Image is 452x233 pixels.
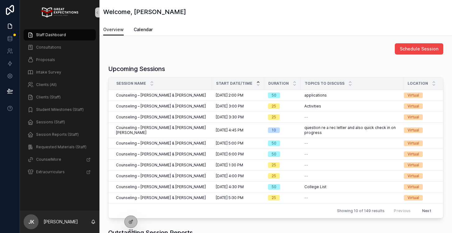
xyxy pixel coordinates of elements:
[408,93,419,98] div: Virtual
[36,95,61,100] span: Clients (Staff)
[108,64,165,73] h1: Upcoming Sessions
[304,115,308,120] span: --
[268,81,289,86] span: Duration
[103,24,124,36] a: Overview
[36,57,55,62] span: Proposals
[408,81,428,86] span: Location
[134,26,153,33] span: Calendar
[272,93,276,98] div: 50
[116,195,206,200] span: Counseling – [PERSON_NAME] & [PERSON_NAME]
[36,107,84,112] span: Student Milestones (Staff)
[408,114,419,120] div: Virtual
[304,93,327,98] span: applications
[116,174,206,178] span: Counseling – [PERSON_NAME] & [PERSON_NAME]
[408,195,419,201] div: Virtual
[216,115,244,120] span: [DATE] 3:30 PM
[216,174,244,178] span: [DATE] 4:00 PM
[116,93,206,98] span: Counseling – [PERSON_NAME] & [PERSON_NAME]
[408,103,419,109] div: Virtual
[24,154,96,165] a: CounselMore
[41,7,78,17] img: App logo
[272,195,276,201] div: 25
[24,141,96,153] a: Requested Materials (Staff)
[36,82,57,87] span: Clients (All)
[304,195,308,200] span: --
[272,151,276,157] div: 50
[272,162,276,168] div: 25
[408,184,419,190] div: Virtual
[272,114,276,120] div: 25
[304,125,400,135] span: question re a rec letter and also quick check in on progress
[304,163,308,168] span: --
[116,125,208,135] span: Counseling – [PERSON_NAME] & [PERSON_NAME] [PERSON_NAME]
[305,81,344,86] span: Topics to discuss
[216,128,243,133] span: [DATE] 4:45 PM
[116,184,206,189] span: Counseling – [PERSON_NAME] & [PERSON_NAME]
[408,162,419,168] div: Virtual
[408,140,419,146] div: Virtual
[216,195,243,200] span: [DATE] 5:30 PM
[272,103,276,109] div: 25
[24,129,96,140] a: Session Reports (Staff)
[400,46,438,52] span: Schedule Session
[216,152,244,157] span: [DATE] 6:00 PM
[24,79,96,90] a: Clients (All)
[116,152,206,157] span: Counseling – [PERSON_NAME] & [PERSON_NAME]
[418,206,436,216] button: Next
[408,127,419,133] div: Virtual
[116,163,206,168] span: Counseling – [PERSON_NAME] & [PERSON_NAME]
[272,127,276,133] div: 10
[44,219,78,225] p: [PERSON_NAME]
[134,24,153,36] a: Calendar
[116,104,206,109] span: Counseling – [PERSON_NAME] & [PERSON_NAME]
[216,81,252,86] span: Start Date/Time
[408,151,419,157] div: Virtual
[272,184,276,190] div: 50
[103,26,124,33] span: Overview
[337,208,385,213] span: Showing 10 of 149 results
[116,115,206,120] span: Counseling – [PERSON_NAME] & [PERSON_NAME]
[304,141,308,146] span: --
[24,104,96,115] a: Student Milestones (Staff)
[395,43,443,55] button: Schedule Session
[408,173,419,179] div: Virtual
[36,120,65,125] span: Sessions (Staff)
[36,70,61,75] span: Intake Survey
[216,93,243,98] span: [DATE] 2:00 PM
[20,25,99,186] div: scrollable content
[272,173,276,179] div: 25
[304,174,308,178] span: --
[216,163,243,168] span: [DATE] 1:30 PM
[304,152,308,157] span: --
[36,157,61,162] span: CounselMore
[24,42,96,53] a: Consultations
[116,81,146,86] span: Session Name
[24,117,96,128] a: Sessions (Staff)
[24,166,96,178] a: Extracurriculars
[216,141,243,146] span: [DATE] 5:00 PM
[36,45,61,50] span: Consultations
[103,7,186,16] h1: Welcome, [PERSON_NAME]
[304,184,326,189] span: College List
[24,29,96,40] a: Staff Dashboard
[36,169,65,174] span: Extracurriculars
[36,132,79,137] span: Session Reports (Staff)
[304,104,321,109] span: Activities
[116,141,206,146] span: Counseling – [PERSON_NAME] & [PERSON_NAME]
[216,184,244,189] span: [DATE] 4:30 PM
[24,67,96,78] a: Intake Survey
[36,145,86,150] span: Requested Materials (Staff)
[216,104,244,109] span: [DATE] 3:00 PM
[24,92,96,103] a: Clients (Staff)
[36,32,66,37] span: Staff Dashboard
[24,54,96,65] a: Proposals
[28,218,34,226] span: JK
[272,140,276,146] div: 50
